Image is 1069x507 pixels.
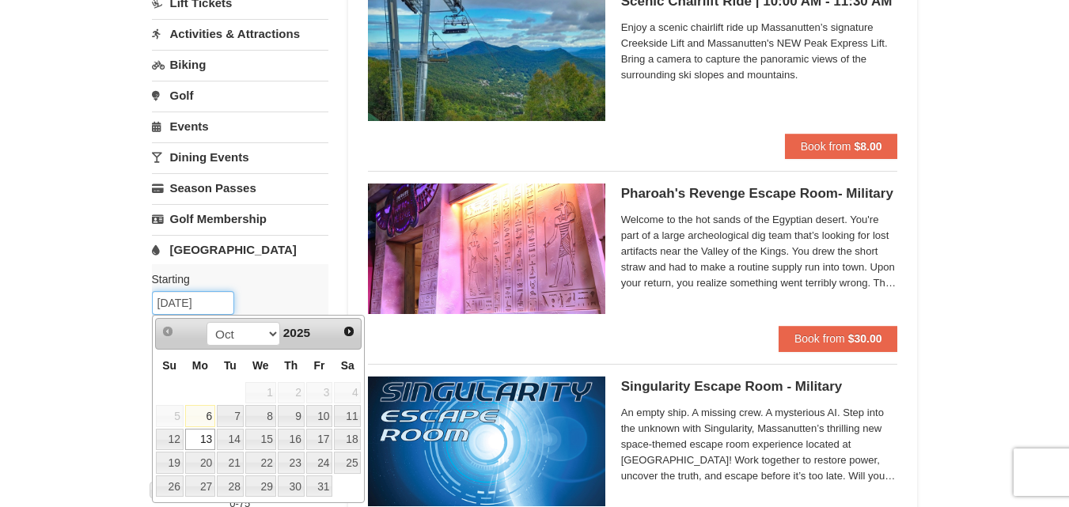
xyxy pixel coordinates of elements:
[306,452,333,474] a: 24
[621,212,898,291] span: Welcome to the hot sands of the Egyptian desert. You're part of a large archeological dig team th...
[854,140,881,153] strong: $8.00
[801,140,851,153] span: Book from
[848,332,882,345] strong: $30.00
[161,325,174,338] span: Prev
[334,452,361,474] a: 25
[217,452,244,474] a: 21
[779,326,898,351] button: Book from $30.00
[306,382,333,404] span: 3
[334,382,361,404] span: 4
[156,405,184,427] span: 5
[621,186,898,202] h5: Pharoah's Revenge Escape Room- Military
[152,204,328,233] a: Golf Membership
[192,359,208,372] span: Monday
[621,405,898,484] span: An empty ship. A missing crew. A mysterious AI. Step into the unknown with Singularity, Massanutt...
[278,382,305,404] span: 2
[306,429,333,451] a: 17
[306,405,333,427] a: 10
[152,50,328,79] a: Biking
[245,475,276,498] a: 29
[185,405,215,427] a: 6
[368,376,605,506] img: 6619913-520-2f5f5301.jpg
[185,452,215,474] a: 20
[217,405,244,427] a: 7
[152,271,317,287] label: Starting
[156,475,184,498] a: 26
[334,429,361,451] a: 18
[152,235,328,264] a: [GEOGRAPHIC_DATA]
[785,134,898,159] button: Book from $8.00
[314,359,325,372] span: Friday
[284,359,298,372] span: Thursday
[156,429,184,451] a: 12
[283,326,310,339] span: 2025
[185,429,215,451] a: 13
[245,382,276,404] span: 1
[245,405,276,427] a: 8
[278,452,305,474] a: 23
[162,359,176,372] span: Sunday
[152,112,328,141] a: Events
[152,81,328,110] a: Golf
[152,173,328,202] a: Season Passes
[341,359,354,372] span: Saturday
[252,359,269,372] span: Wednesday
[343,325,355,338] span: Next
[621,379,898,395] h5: Singularity Escape Room - Military
[306,475,333,498] a: 31
[338,320,360,342] a: Next
[152,19,328,48] a: Activities & Attractions
[157,320,180,342] a: Prev
[368,184,605,313] img: 6619913-410-20a124c9.jpg
[278,405,305,427] a: 9
[245,429,276,451] a: 15
[217,429,244,451] a: 14
[156,452,184,474] a: 19
[621,20,898,83] span: Enjoy a scenic chairlift ride up Massanutten’s signature Creekside Lift and Massanutten's NEW Pea...
[224,359,237,372] span: Tuesday
[278,475,305,498] a: 30
[794,332,845,345] span: Book from
[278,429,305,451] a: 16
[334,405,361,427] a: 11
[152,142,328,172] a: Dining Events
[245,452,276,474] a: 22
[217,475,244,498] a: 28
[185,475,215,498] a: 27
